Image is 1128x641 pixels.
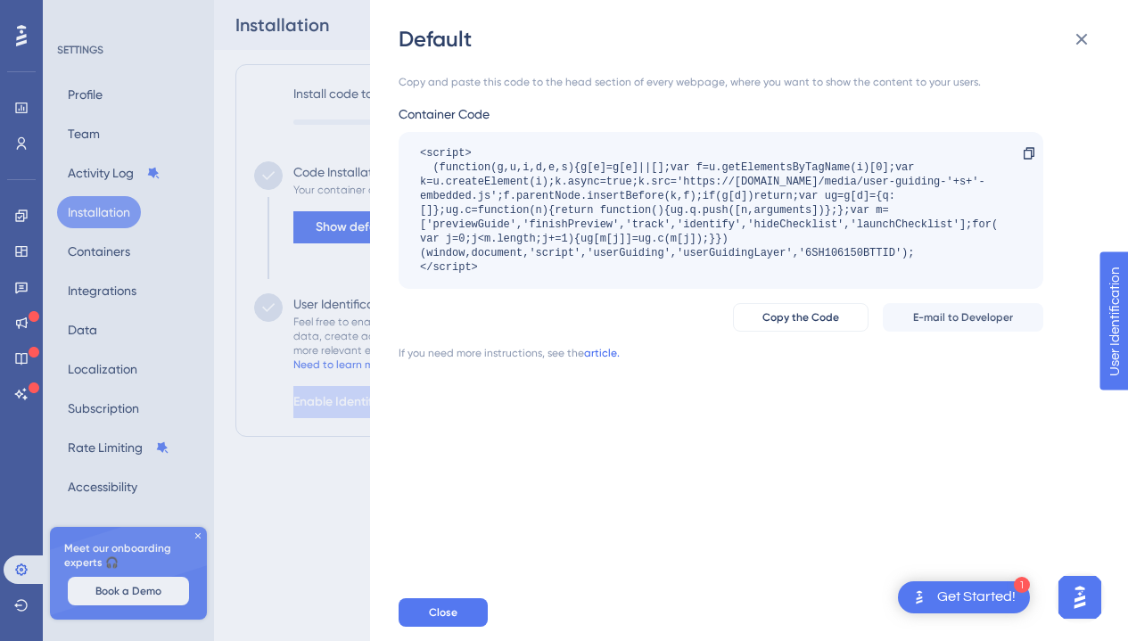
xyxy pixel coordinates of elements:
img: launcher-image-alternative-text [909,587,930,608]
div: Copy and paste this code to the head section of every webpage, where you want to show the content... [399,75,1043,89]
div: Container Code [399,103,1043,125]
div: Open Get Started! checklist, remaining modules: 1 [898,581,1030,613]
button: Close [399,598,488,627]
div: Get Started! [937,588,1016,607]
span: E-mail to Developer [913,310,1013,325]
span: Copy the Code [762,310,839,325]
iframe: UserGuiding AI Assistant Launcher [1053,571,1107,624]
span: Close [429,605,457,620]
div: <script> (function(g,u,i,d,e,s){g[e]=g[e]||[];var f=u.getElementsByTagName(i)[0];var k=u.createEl... [420,146,1004,275]
button: Copy the Code [733,303,869,332]
div: If you need more instructions, see the [399,346,584,360]
span: User Identification [14,4,124,26]
div: 1 [1014,577,1030,593]
button: E-mail to Developer [883,303,1043,332]
a: article. [584,346,620,360]
div: Default [399,25,1103,53]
